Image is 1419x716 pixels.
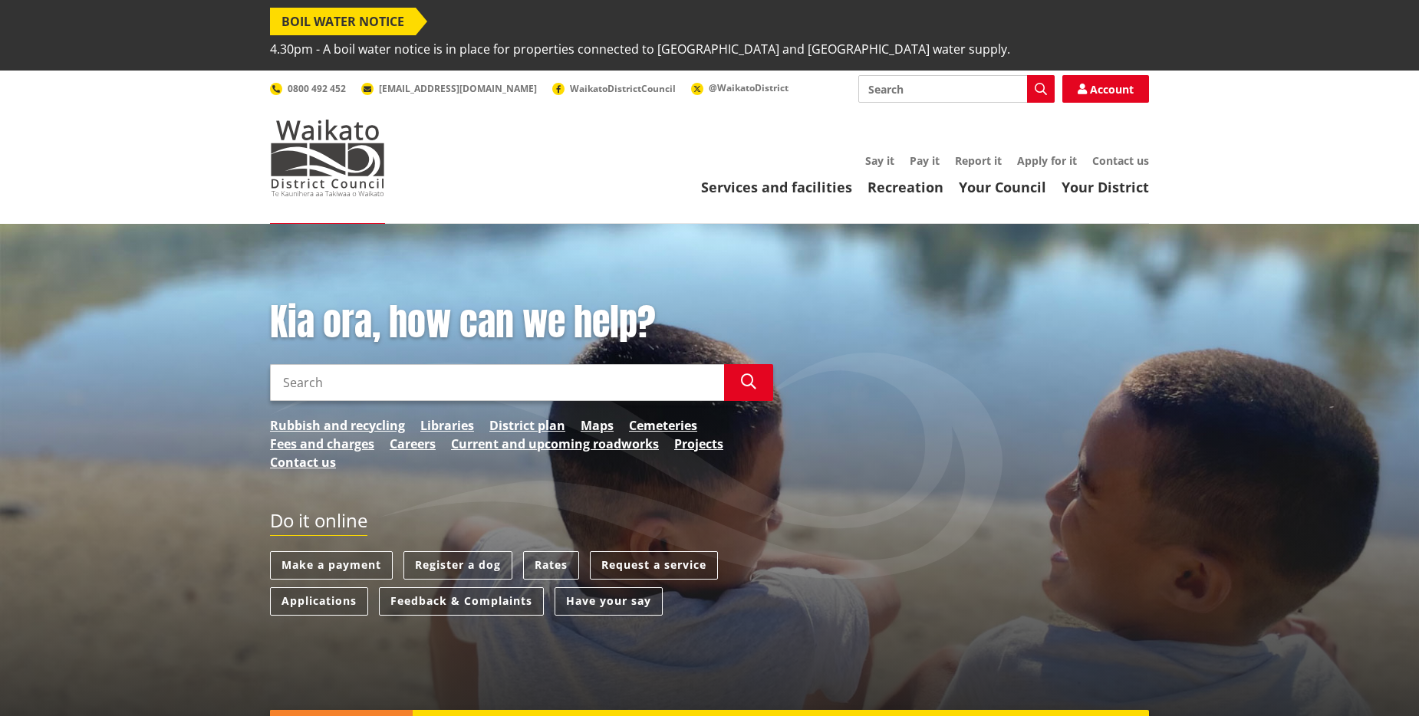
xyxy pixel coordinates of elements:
[691,81,789,94] a: @WaikatoDistrict
[1017,153,1077,168] a: Apply for it
[709,81,789,94] span: @WaikatoDistrict
[1092,153,1149,168] a: Contact us
[629,416,697,435] a: Cemeteries
[489,416,565,435] a: District plan
[674,435,723,453] a: Projects
[270,82,346,95] a: 0800 492 452
[959,178,1046,196] a: Your Council
[288,82,346,95] span: 0800 492 452
[270,120,385,196] img: Waikato District Council - Te Kaunihera aa Takiwaa o Waikato
[955,153,1002,168] a: Report it
[1062,178,1149,196] a: Your District
[270,416,405,435] a: Rubbish and recycling
[865,153,894,168] a: Say it
[590,551,718,580] a: Request a service
[701,178,852,196] a: Services and facilities
[403,551,512,580] a: Register a dog
[555,587,663,616] a: Have your say
[910,153,940,168] a: Pay it
[270,587,368,616] a: Applications
[552,82,676,95] a: WaikatoDistrictCouncil
[270,551,393,580] a: Make a payment
[570,82,676,95] span: WaikatoDistrictCouncil
[270,301,773,345] h1: Kia ora, how can we help?
[361,82,537,95] a: [EMAIL_ADDRESS][DOMAIN_NAME]
[270,364,724,401] input: Search input
[270,35,1010,63] span: 4.30pm - A boil water notice is in place for properties connected to [GEOGRAPHIC_DATA] and [GEOGR...
[379,82,537,95] span: [EMAIL_ADDRESS][DOMAIN_NAME]
[523,551,579,580] a: Rates
[1062,75,1149,103] a: Account
[451,435,659,453] a: Current and upcoming roadworks
[270,435,374,453] a: Fees and charges
[379,587,544,616] a: Feedback & Complaints
[581,416,614,435] a: Maps
[420,416,474,435] a: Libraries
[270,8,416,35] span: BOIL WATER NOTICE
[270,453,336,471] a: Contact us
[270,510,367,537] h2: Do it online
[858,75,1055,103] input: Search input
[390,435,436,453] a: Careers
[868,178,943,196] a: Recreation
